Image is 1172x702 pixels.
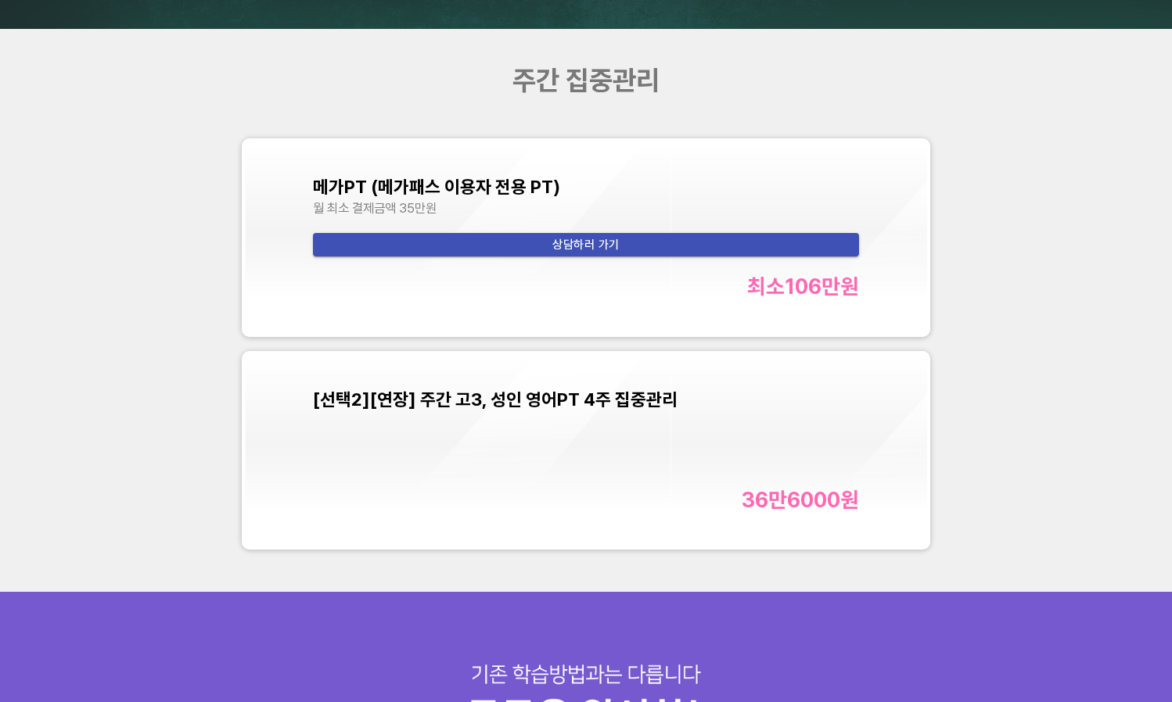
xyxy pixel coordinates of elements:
div: 월 최소 결제금액 35만원 [313,200,859,216]
span: [선택2][연장] 주간 고3, 성인 영어PT 4주 집중관리 [313,389,678,410]
span: 주간 집중관리 [512,64,660,96]
span: 상담하러 가기 [325,235,847,255]
button: 상담하러 가기 [313,233,859,256]
span: 메가PT (메가패스 이용자 전용 PT) [313,176,560,197]
div: 36만6000 원 [742,487,859,513]
div: 최소 106만 원 [747,274,859,299]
